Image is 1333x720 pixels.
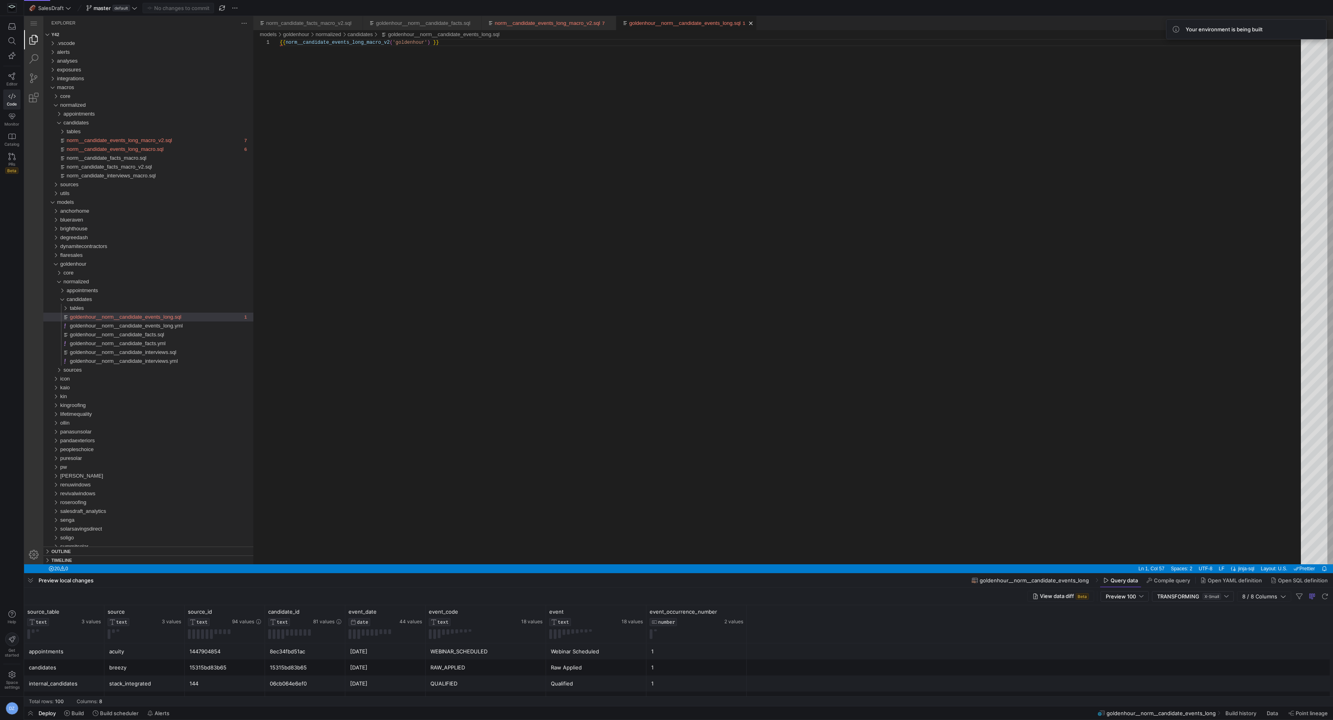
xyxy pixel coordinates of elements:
span: brighthouse [36,209,63,216]
div: /models/pandaexteriors [36,420,229,429]
div: norm__candidate_events_long_macro.sql [19,129,229,138]
span: goldenhour__norm__candidate_events_long.yml [46,307,159,313]
div: /models/ollin [36,403,229,411]
div: macros [19,67,229,76]
div: candidates [19,279,229,288]
a: goldenhour__norm__candidate_events_long.sql [364,15,475,21]
div: goldenhour__norm__candidate_facts.sql [19,314,229,323]
ul: Tab actions [446,3,457,11]
div: degreedash [19,217,229,226]
li: Close (⌘W) [723,3,731,11]
span: Open YAML definition [1208,577,1262,584]
span: norm_candidate_interviews_macro.sql [43,157,132,163]
span: Help [7,619,17,624]
span: norm_candidate_facts_macro_v2.sql [43,148,128,154]
div: /macros/normalized [36,85,229,94]
div: Timeline Section [19,539,229,548]
a: Ln 1, Col 57 [1112,548,1142,557]
div: norm_candidate_interviews_macro.sql [19,155,229,164]
span: kin [36,377,43,383]
div: goldenhour [19,244,229,252]
div: 1 [236,23,245,30]
span: tables [43,112,57,118]
div: /macros/normalized/candidates/norm_candidate_interviews_macro.sql [34,155,229,164]
a: Notifications [1295,548,1305,557]
li: Close (⌘W) [448,3,456,11]
div: tables [19,288,229,297]
span: Build [71,710,84,716]
div: norm__candidate_events_long_macro_v2.sql [19,120,229,129]
span: norm__candidate_events_long_macro_v2.sql [43,121,148,127]
div: Errors: 20 [21,548,47,557]
a: candidates [324,15,349,21]
div: /models/anchorhome [36,191,229,199]
div: /models/goldenhour/normalized/candidates/goldenhour__norm__candidate_events_long.sql • 1 problem ... [37,297,229,305]
span: renuwindows [36,466,67,472]
div: /models/panasunsolar [36,411,229,420]
span: utils [36,174,45,180]
div: /models/goldenhour/normalized [39,261,229,270]
span: 'goldenhour' [369,24,403,29]
div: senga [19,500,229,508]
li: Close (⌘W) [582,3,590,11]
span: source_table [27,608,59,615]
button: Build history [1222,706,1262,720]
div: sources [19,164,229,173]
span: Build history [1225,710,1256,716]
span: blueraven [36,201,59,207]
span: Preview 100 [1106,593,1136,600]
a: PRsBeta [3,150,20,177]
button: Compile query [1143,574,1194,587]
a: jinja-sql [1213,548,1233,557]
div: /models/goldenhour/core [39,252,229,261]
div: /models/goldenhour/normalized/candidates [324,14,349,23]
div: soligo [19,517,229,526]
div: /models/goldenhour/sources [39,350,229,358]
a: Spacesettings [3,667,20,693]
div: /models/summitsolar [36,526,229,535]
div: /macros/normalized/candidates/norm__candidate_events_long_macro.sql • 6 problems in this file [34,129,229,138]
a: https://storage.googleapis.com/y42-prod-data-exchange/images/Yf2Qvegn13xqq0DljGMI0l8d5Zqtiw36EXr8... [3,1,20,15]
div: /macros/normalized/candidates/norm_candidate_facts_macro_v2.sql [34,146,229,155]
span: goldenhour__norm__candidate_events_long [980,577,1089,584]
span: TRANSFORMING [1157,593,1199,600]
span: normalized [36,86,62,92]
span: Alerts [155,710,169,716]
div: jinja-sql [1213,548,1234,557]
div: /models/goldenhour/normalized/candidates/tables [46,288,229,297]
div: /macros [33,67,229,76]
a: Catalog [3,130,20,150]
div: tables [19,111,229,120]
a: models [236,15,253,21]
span: SalesDraft [38,5,64,11]
div: Folders Section [19,14,229,23]
span: Code [7,102,17,106]
div: pandaexteriors [19,420,229,429]
span: alerts [33,33,46,39]
button: Build scheduler [89,706,142,720]
button: 8 / 8 Columns [1237,591,1291,602]
a: goldenhour [259,15,285,21]
span: X-Small [1203,593,1221,600]
div: /models/goldenhour [36,244,229,252]
span: Point lineage [1296,710,1328,716]
span: analyses [33,42,53,48]
span: candidate_id [268,608,300,615]
span: roseroofing [36,483,62,489]
span: puresolar [36,439,58,445]
a: UTF-8 [1173,548,1190,557]
a: Code [3,89,20,110]
div: /models/goldenhour/normalized/candidates/goldenhour__norm__candidate_facts.yml [37,323,229,332]
div: /alerts [33,32,229,41]
div: Spaces: 2 [1143,548,1171,557]
div: /models/goldenhour/normalized/candidates/goldenhour__norm__candidate_interviews.sql [37,332,229,341]
div: core [19,76,229,85]
span: core [39,254,49,260]
div: /models/blueraven [36,199,229,208]
div: utils [19,173,229,182]
div: /models [33,182,229,191]
ul: Tab actions [327,3,338,11]
span: source [108,608,125,615]
div: goldenhour__norm__candidate_interviews.yml [19,341,229,350]
div: Ln 1, Col 57 [1111,548,1143,557]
